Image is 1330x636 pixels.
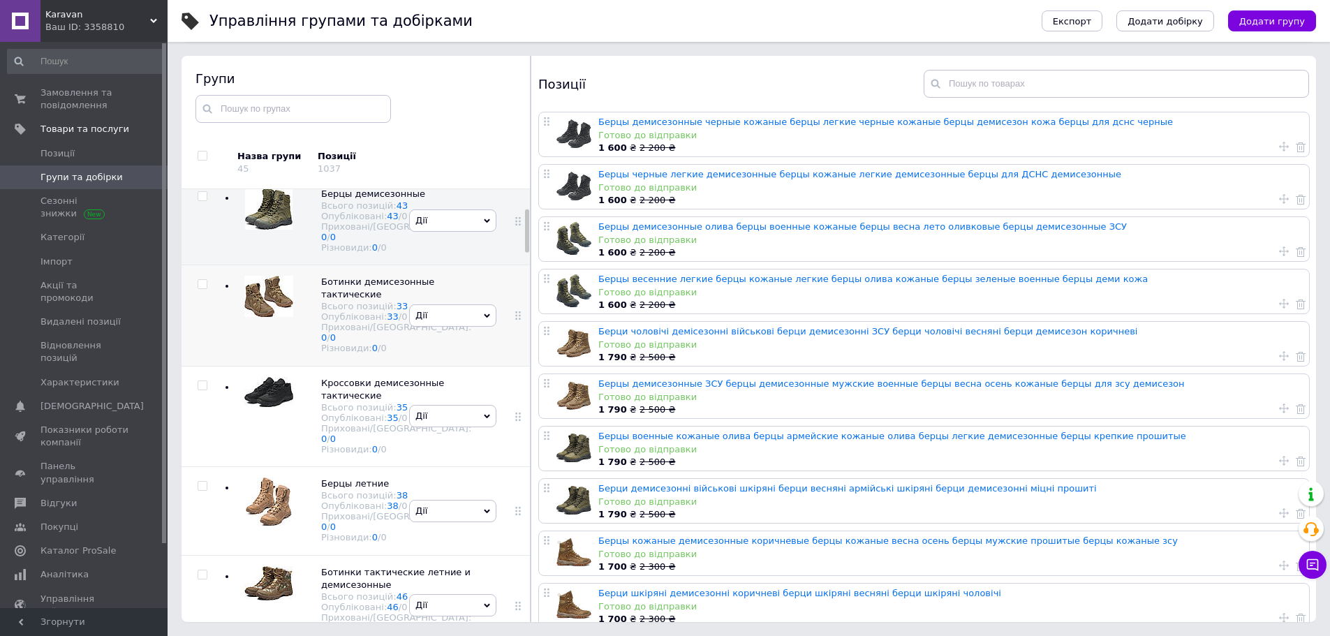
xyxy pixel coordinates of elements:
[318,150,436,163] div: Позиції
[321,221,471,242] div: Приховані/[GEOGRAPHIC_DATA]:
[640,352,675,362] span: 2 500 ₴
[45,8,150,21] span: Karavan
[40,568,89,581] span: Аналітика
[640,404,675,415] span: 2 500 ₴
[598,457,627,467] b: 1 790
[598,169,1121,179] a: Берцы черные легкие демисезонные берцы кожаные легкие демисезонные берцы для ДСНС демисезонные
[318,163,341,174] div: 1037
[330,434,336,444] a: 0
[640,509,675,519] span: 2 500 ₴
[598,431,1186,441] a: Берцы военные кожаные олива берцы армейские кожаные олива берцы легкие демисезонные берцы крепкие...
[401,413,407,423] div: 0
[640,142,675,153] span: 2 200 ₴
[1296,559,1306,572] a: Видалити товар
[321,378,444,401] span: Кроссовки демисезонные тактические
[7,49,165,74] input: Пошук
[640,247,675,258] span: 2 200 ₴
[387,413,399,423] a: 35
[1296,140,1306,153] a: Видалити товар
[598,247,640,258] span: ₴
[924,70,1309,98] input: Пошук по товарах
[399,501,408,511] span: /
[40,545,116,557] span: Каталог ProSale
[40,231,84,244] span: Категорії
[1296,245,1306,258] a: Видалити товар
[598,339,1302,351] div: Готово до відправки
[598,561,640,572] span: ₴
[598,234,1302,246] div: Готово до відправки
[321,444,471,454] div: Різновиди:
[1299,551,1327,579] button: Чат з покупцем
[195,95,391,123] input: Пошук по групах
[538,70,924,98] div: Позиції
[1296,297,1306,310] a: Видалити товар
[40,460,129,485] span: Панель управління
[372,444,378,454] a: 0
[244,566,293,600] img: Ботинки тактические летние и демисезонные
[330,332,336,343] a: 0
[380,242,386,253] div: 0
[321,242,471,253] div: Різновиди:
[380,444,386,454] div: 0
[321,434,327,444] a: 0
[244,276,293,317] img: Ботинки демисезонные тактические
[598,548,1302,561] div: Готово до відправки
[1296,402,1306,415] a: Видалити товар
[321,200,471,211] div: Всього позицій:
[598,614,640,624] span: ₴
[40,256,73,268] span: Імпорт
[640,299,675,310] span: 2 200 ₴
[598,391,1302,404] div: Готово до відправки
[327,332,336,343] span: /
[387,211,399,221] a: 43
[378,532,387,542] span: /
[245,188,293,230] img: Берцы демисезонные
[598,404,627,415] b: 1 790
[598,352,640,362] span: ₴
[397,301,408,311] a: 33
[598,286,1302,299] div: Готово до відправки
[321,501,471,511] div: Опубліковані:
[40,316,121,328] span: Видалені позиції
[401,501,407,511] div: 0
[372,242,378,253] a: 0
[321,612,471,633] div: Приховані/[GEOGRAPHIC_DATA]:
[321,343,471,353] div: Різновиди:
[321,511,471,532] div: Приховані/[GEOGRAPHIC_DATA]:
[387,602,399,612] a: 46
[598,299,627,310] b: 1 600
[399,413,408,423] span: /
[40,424,129,449] span: Показники роботи компанії
[598,600,1302,613] div: Готово до відправки
[321,322,471,343] div: Приховані/[GEOGRAPHIC_DATA]:
[372,343,378,353] a: 0
[598,535,1178,546] a: Берцы кожаные демисезонные коричневые берцы кожаные весна осень берцы мужские прошитые берцы кожа...
[598,483,1097,494] a: Берци демисезонні військові шкіряні берци весняні армійські шкіряні берци демисезонні міцні прошиті
[397,591,408,602] a: 46
[237,163,249,174] div: 45
[640,561,675,572] span: 2 300 ₴
[380,343,386,353] div: 0
[598,182,1302,194] div: Готово до відправки
[321,188,425,199] span: Берцы демисезонные
[378,444,387,454] span: /
[40,147,75,160] span: Позиції
[598,142,627,153] b: 1 600
[1296,193,1306,205] a: Видалити товар
[380,532,386,542] div: 0
[321,423,471,444] div: Приховані/[GEOGRAPHIC_DATA]:
[1296,507,1306,519] a: Видалити товар
[321,402,471,413] div: Всього позицій:
[598,247,627,258] b: 1 600
[399,602,408,612] span: /
[40,376,119,389] span: Характеристики
[598,326,1137,337] a: Берци чоловічі демісезонні військові берци демисезонні ЗСУ берци чоловічі весняні берци демисезон...
[598,195,640,205] span: ₴
[598,496,1302,508] div: Готово до відправки
[401,311,407,322] div: 0
[598,352,627,362] b: 1 790
[321,311,471,322] div: Опубліковані:
[330,522,336,532] a: 0
[1128,16,1203,27] span: Додати добірку
[415,411,427,421] span: Дії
